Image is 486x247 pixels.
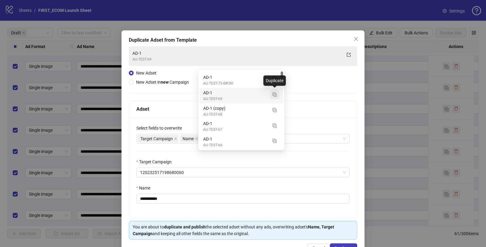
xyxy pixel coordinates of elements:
[270,89,279,99] button: Duplicate
[347,53,351,57] span: export
[200,103,283,119] div: AD-1 (copy)
[272,123,277,128] img: Duplicate
[203,74,267,81] div: AD-1
[164,224,206,229] strong: duplicate and publish
[203,127,267,133] div: AU-TEST-67
[136,80,189,85] span: New Adset in Campaign
[351,34,361,44] button: Close
[203,96,267,102] div: AU-TEST-69
[133,224,334,236] strong: Name, Target Campaign
[272,139,277,143] img: Duplicate
[203,81,267,86] div: AU-TEST-75-BIKINI
[203,105,267,112] div: AD-1 (copy)
[270,74,279,84] button: Duplicate
[136,158,176,165] label: Target Campaign
[354,37,358,41] span: close
[270,105,279,115] button: Duplicate
[270,120,279,130] button: Duplicate
[133,224,353,237] div: You are about to the selected adset without any ads, overwriting adset's and keeping all other fi...
[136,194,350,204] input: Name
[132,50,341,57] div: AD-1
[203,136,267,142] div: AD-1
[180,135,200,142] span: Name
[138,135,179,142] span: Target Campaign
[263,75,286,86] div: Duplicate
[203,120,267,127] div: AD-1
[136,125,186,131] label: Select fields to overwrite
[136,185,154,191] label: Name
[203,89,267,96] div: AD-1
[140,135,173,142] span: Target Campaign
[183,135,194,142] span: Name
[136,71,156,75] span: New Adset
[132,57,341,62] div: AU-TEST-69
[174,137,177,140] span: close
[129,37,357,44] div: Duplicate Adset from Template
[200,134,283,150] div: AD-1
[272,108,277,112] img: Duplicate
[203,112,267,117] div: AU-TEST-68
[195,137,198,140] span: close
[200,119,283,134] div: AD-1
[140,168,346,177] span: 120232517198680060
[161,80,169,85] strong: new
[200,88,283,103] div: AD-1
[272,92,277,97] img: Duplicate
[200,72,283,88] div: AD-1
[203,142,267,148] div: AU-TEST-66
[136,105,350,113] div: Adset
[270,136,279,145] button: Duplicate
